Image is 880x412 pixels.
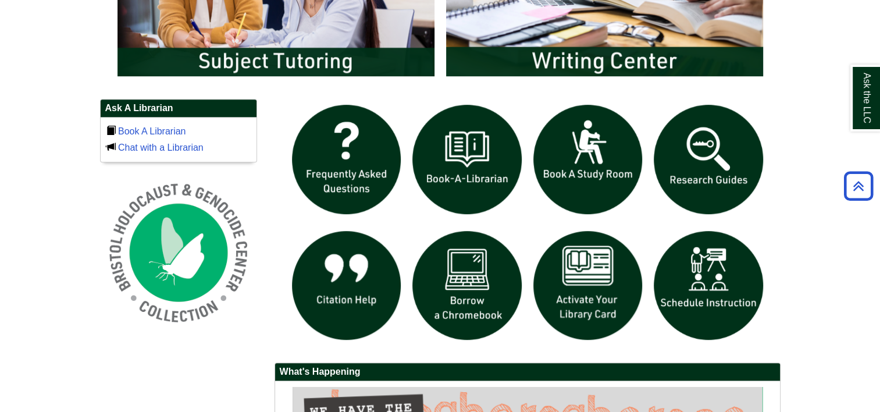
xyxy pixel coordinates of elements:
h2: Ask A Librarian [101,100,256,118]
img: Borrow a chromebook icon links to the borrow a chromebook web page [407,225,528,346]
img: book a study room icon links to book a study room web page [528,99,649,220]
img: Research Guides icon links to research guides web page [648,99,769,220]
a: Back to Top [840,178,877,194]
img: Holocaust and Genocide Collection [100,174,257,331]
img: activate Library Card icon links to form to activate student ID into library card [528,225,649,346]
img: frequently asked questions [286,99,407,220]
a: Book A Librarian [118,126,186,136]
a: Chat with a Librarian [118,143,204,152]
img: citation help icon links to citation help guide page [286,225,407,346]
h2: What's Happening [275,363,780,381]
img: Book a Librarian icon links to book a librarian web page [407,99,528,220]
div: slideshow [286,99,769,351]
img: For faculty. Schedule Library Instruction icon links to form. [648,225,769,346]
